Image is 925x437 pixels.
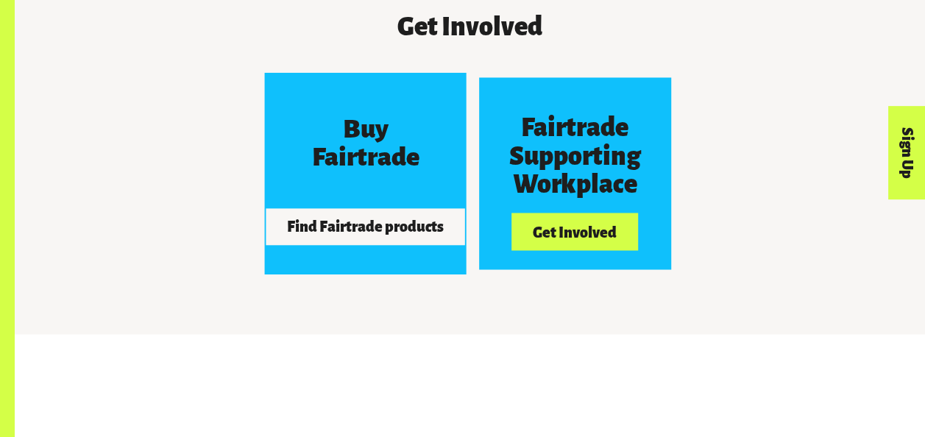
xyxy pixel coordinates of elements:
button: Get Involved [511,213,637,250]
a: Fairtrade Supporting Workplace Get Involved [479,77,671,269]
h3: Get Involved [130,14,811,42]
h3: Fairtrade Supporting Workplace [503,115,647,199]
a: Buy Fairtrade Find Fairtrade products [264,72,466,274]
h3: Buy Fairtrade [293,116,436,171]
button: Find Fairtrade products [266,207,464,244]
